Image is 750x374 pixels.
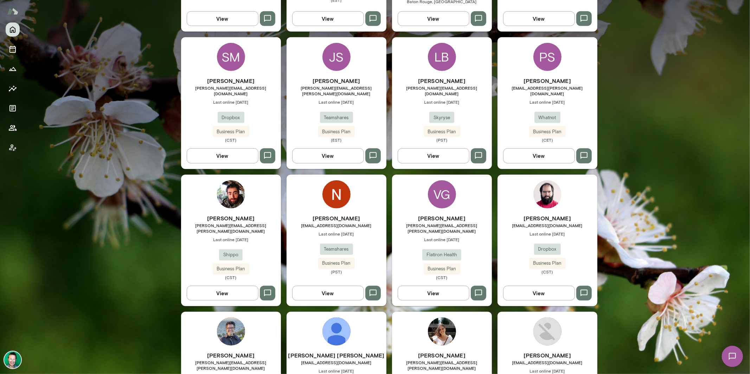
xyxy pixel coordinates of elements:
span: Whatnot [534,114,560,121]
button: View [398,148,469,163]
span: [PERSON_NAME][EMAIL_ADDRESS][PERSON_NAME][DOMAIN_NAME] [181,360,281,371]
div: SM [217,43,245,71]
span: Last online [DATE] [498,99,597,105]
button: View [187,286,258,301]
h6: [PERSON_NAME] [392,351,492,360]
span: (CET) [498,137,597,143]
span: Business Plan [213,265,249,272]
span: (CST) [498,269,597,275]
button: Sessions [6,42,20,56]
span: (CST) [392,275,492,280]
img: Kathryn Middleton [428,317,456,346]
span: Last online [DATE] [392,237,492,242]
h6: [PERSON_NAME] [392,77,492,85]
span: Last online [DATE] [498,368,597,374]
span: Last online [DATE] [392,99,492,105]
span: Last online [DATE] [287,231,386,237]
span: Last online [DATE] [498,231,597,237]
span: Last online [DATE] [181,237,281,242]
span: Flatiron Health [422,251,461,258]
img: Mento [7,5,18,18]
img: Avallon Azevedo [322,317,351,346]
span: (CST) [181,275,281,280]
button: View [187,11,258,26]
button: View [292,286,364,301]
span: [EMAIL_ADDRESS][DOMAIN_NAME] [498,360,597,365]
span: [PERSON_NAME][EMAIL_ADDRESS][PERSON_NAME][DOMAIN_NAME] [392,360,492,371]
h6: [PERSON_NAME] [181,351,281,360]
img: Michael Musslewhite [217,180,245,208]
button: View [503,148,575,163]
h6: [PERSON_NAME] [287,77,386,85]
button: Documents [6,101,20,115]
button: View [503,286,575,301]
span: [PERSON_NAME][EMAIL_ADDRESS][DOMAIN_NAME] [392,85,492,96]
span: Dropbox [534,246,561,253]
span: Last online [DATE] [181,99,281,105]
span: [PERSON_NAME][EMAIL_ADDRESS][DOMAIN_NAME] [181,85,281,96]
button: View [292,148,364,163]
span: [EMAIL_ADDRESS][DOMAIN_NAME] [498,223,597,228]
div: PS [533,43,562,71]
img: Niles Mcgiver [322,180,351,208]
span: Skyryse [429,114,454,121]
span: (EST) [287,137,386,143]
button: Client app [6,141,20,155]
button: Growth Plan [6,62,20,76]
h6: [PERSON_NAME] [PERSON_NAME] [287,351,386,360]
span: [EMAIL_ADDRESS][PERSON_NAME][DOMAIN_NAME] [498,85,597,96]
span: (PST) [287,269,386,275]
h6: [PERSON_NAME] [498,351,597,360]
div: VG [428,180,456,208]
span: [EMAIL_ADDRESS][DOMAIN_NAME] [287,360,386,365]
span: Business Plan [318,128,355,135]
span: Teamshares [320,114,353,121]
span: Dropbox [218,114,244,121]
button: View [398,11,469,26]
button: Insights [6,82,20,96]
span: [PERSON_NAME][EMAIL_ADDRESS][PERSON_NAME][DOMAIN_NAME] [181,223,281,234]
img: Ruben Segura [533,317,562,346]
button: Members [6,121,20,135]
img: Adam Ranfelt [533,180,562,208]
div: JS [322,43,351,71]
img: Júlio Batista [217,317,245,346]
span: Shippo [219,251,243,258]
span: Business Plan [213,128,249,135]
span: [EMAIL_ADDRESS][DOMAIN_NAME] [287,223,386,228]
h6: [PERSON_NAME] [498,77,597,85]
button: Home [6,22,20,37]
span: Business Plan [424,128,460,135]
span: Last online [DATE] [287,99,386,105]
h6: [PERSON_NAME] [498,214,597,223]
h6: [PERSON_NAME] [181,214,281,223]
h6: [PERSON_NAME] [392,214,492,223]
span: Business Plan [424,265,460,272]
h6: [PERSON_NAME] [287,214,386,223]
span: (PST) [392,137,492,143]
img: Brian Lawrence [4,352,21,368]
button: View [398,286,469,301]
div: LB [428,43,456,71]
span: [PERSON_NAME][EMAIL_ADDRESS][PERSON_NAME][DOMAIN_NAME] [287,85,386,96]
button: View [292,11,364,26]
span: (CST) [181,137,281,143]
span: Business Plan [318,260,355,267]
span: Business Plan [529,128,566,135]
span: Business Plan [529,260,566,267]
span: Teamshares [320,246,353,253]
span: [PERSON_NAME][EMAIL_ADDRESS][PERSON_NAME][DOMAIN_NAME] [392,223,492,234]
button: View [503,11,575,26]
span: Last online [DATE] [287,368,386,374]
button: View [187,148,258,163]
h6: [PERSON_NAME] [181,77,281,85]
